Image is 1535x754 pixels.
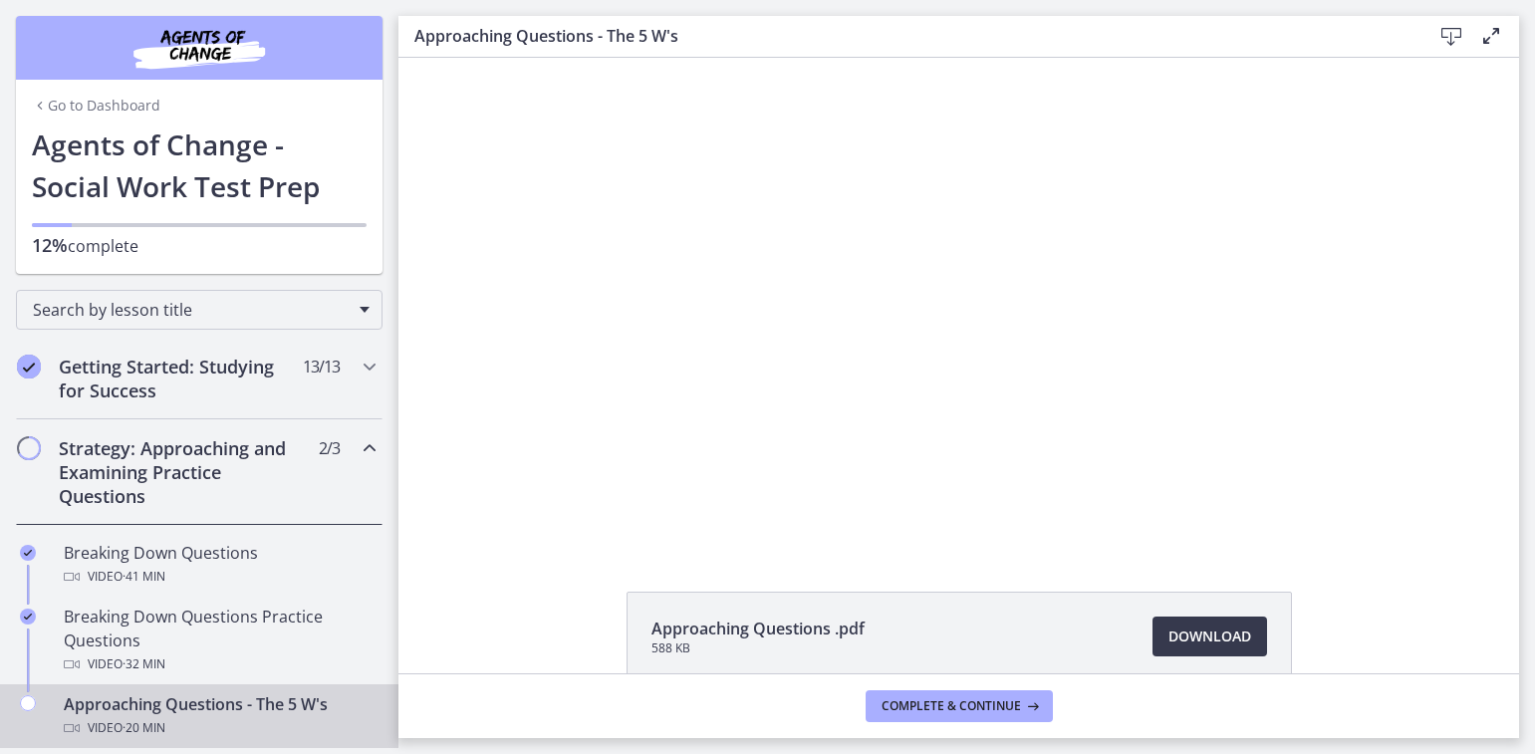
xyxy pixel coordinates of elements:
[20,545,36,561] i: Completed
[123,716,165,740] span: · 20 min
[64,652,375,676] div: Video
[123,565,165,589] span: · 41 min
[33,299,350,321] span: Search by lesson title
[64,716,375,740] div: Video
[303,355,340,378] span: 13 / 13
[866,690,1053,722] button: Complete & continue
[32,233,367,258] p: complete
[882,698,1021,714] span: Complete & continue
[651,640,865,656] span: 588 KB
[16,290,383,330] div: Search by lesson title
[32,233,68,257] span: 12%
[80,24,319,72] img: Agents of Change
[64,541,375,589] div: Breaking Down Questions
[398,58,1519,546] iframe: Video Lesson
[17,355,41,378] i: Completed
[123,652,165,676] span: · 32 min
[20,609,36,625] i: Completed
[319,436,340,460] span: 2 / 3
[32,124,367,207] h1: Agents of Change - Social Work Test Prep
[64,605,375,676] div: Breaking Down Questions Practice Questions
[1152,617,1267,656] a: Download
[1168,625,1251,648] span: Download
[59,436,302,508] h2: Strategy: Approaching and Examining Practice Questions
[32,96,160,116] a: Go to Dashboard
[414,24,1400,48] h3: Approaching Questions - The 5 W's
[651,617,865,640] span: Approaching Questions .pdf
[59,355,302,402] h2: Getting Started: Studying for Success
[64,565,375,589] div: Video
[64,692,375,740] div: Approaching Questions - The 5 W's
